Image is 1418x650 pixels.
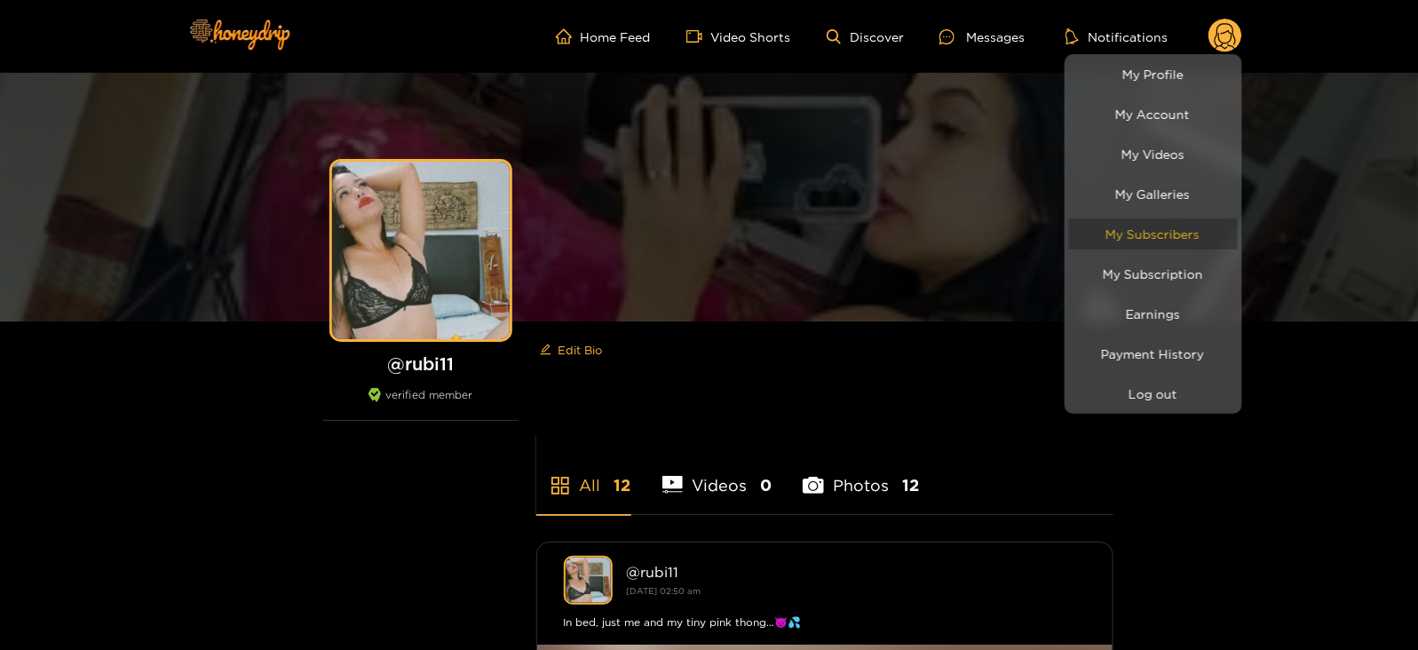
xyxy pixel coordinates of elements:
[1069,378,1238,409] button: Log out
[1069,139,1238,170] a: My Videos
[1069,258,1238,289] a: My Subscription
[1069,298,1238,329] a: Earnings
[1069,99,1238,130] a: My Account
[1069,338,1238,369] a: Payment History
[1069,218,1238,250] a: My Subscribers
[1069,59,1238,90] a: My Profile
[1069,178,1238,210] a: My Galleries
